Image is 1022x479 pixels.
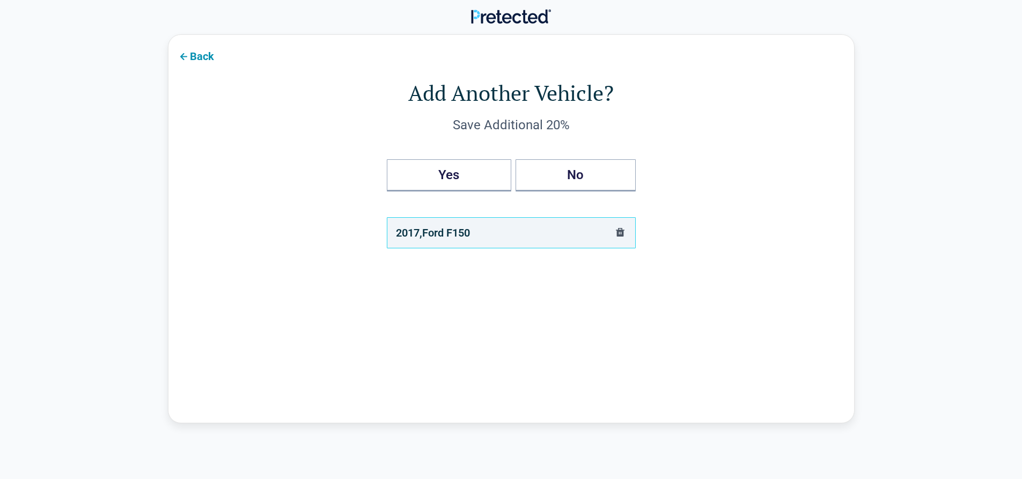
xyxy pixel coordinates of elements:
[516,159,636,191] button: No
[211,116,811,134] div: Save Additional 20%
[387,159,636,191] div: Add Another Vehicles?
[387,159,511,191] button: Yes
[396,224,470,241] div: 2017 , Ford F150
[211,78,811,108] h1: Add Another Vehicle?
[614,226,627,240] button: delete
[168,43,223,68] button: Back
